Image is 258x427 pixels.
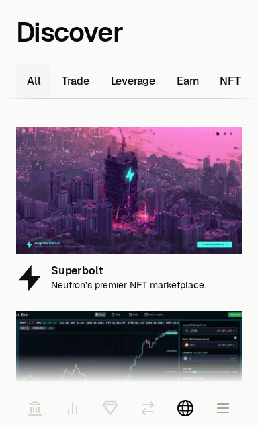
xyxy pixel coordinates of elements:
button: All [16,65,51,98]
div: Superbolt [51,266,206,277]
button: Earn [166,65,209,98]
button: Trade [51,65,99,98]
img: Superbolt preview image [16,127,242,254]
h1: Discover [16,16,242,48]
button: Leverage [100,65,167,98]
p: Neutron’s premier NFT marketplace. [51,280,206,291]
button: NFT [209,65,251,98]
